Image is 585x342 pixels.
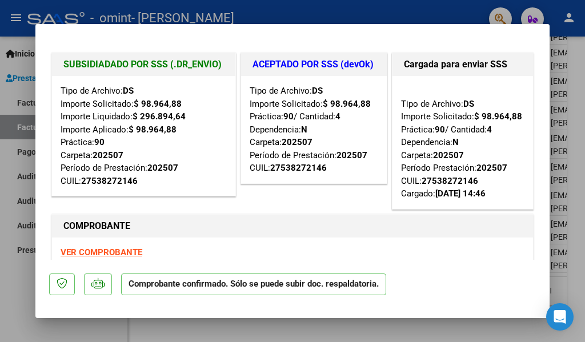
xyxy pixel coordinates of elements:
h1: ACEPTADO POR SSS (devOk) [253,58,376,71]
div: Tipo de Archivo: Importe Solicitado: Práctica: / Cantidad: Dependencia: Carpeta: Período Prestaci... [401,85,524,200]
div: 27538272146 [81,175,138,188]
strong: 202507 [282,137,312,147]
div: 27538272146 [270,162,327,175]
strong: $ 98.964,88 [134,99,182,109]
strong: DS [123,86,134,96]
strong: $ 296.894,64 [133,111,186,122]
h1: Cargada para enviar SSS [404,58,522,71]
strong: N [301,124,307,135]
div: Tipo de Archivo: Importe Solicitado: Importe Liquidado: Importe Aplicado: Práctica: Carpeta: Perí... [61,85,227,187]
div: Tipo de Archivo: Importe Solicitado: Práctica: / Cantidad: Dependencia: Carpeta: Período de Prest... [250,85,379,175]
p: Comprobante confirmado. Sólo se puede subir doc. respaldatoria. [121,273,386,296]
strong: 202507 [336,150,367,160]
strong: 90 [435,124,445,135]
strong: N [452,137,459,147]
strong: DS [463,99,474,109]
strong: 202507 [147,163,178,173]
strong: $ 98.964,88 [323,99,371,109]
strong: 202507 [476,163,507,173]
strong: 202507 [93,150,123,160]
strong: [DATE] 14:46 [435,188,486,199]
strong: 202507 [433,150,464,160]
strong: $ 98.964,88 [474,111,522,122]
div: Open Intercom Messenger [546,303,574,331]
h1: SUBSIDIADADO POR SSS (.DR_ENVIO) [63,58,224,71]
a: VER COMPROBANTE [61,247,142,257]
strong: COMPROBANTE [63,220,130,231]
strong: 4 [487,124,492,135]
strong: 4 [335,111,340,122]
div: 27538272146 [422,175,478,188]
strong: 90 [283,111,294,122]
strong: $ 98.964,88 [129,124,177,135]
strong: 90 [94,137,105,147]
strong: DS [312,86,323,96]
